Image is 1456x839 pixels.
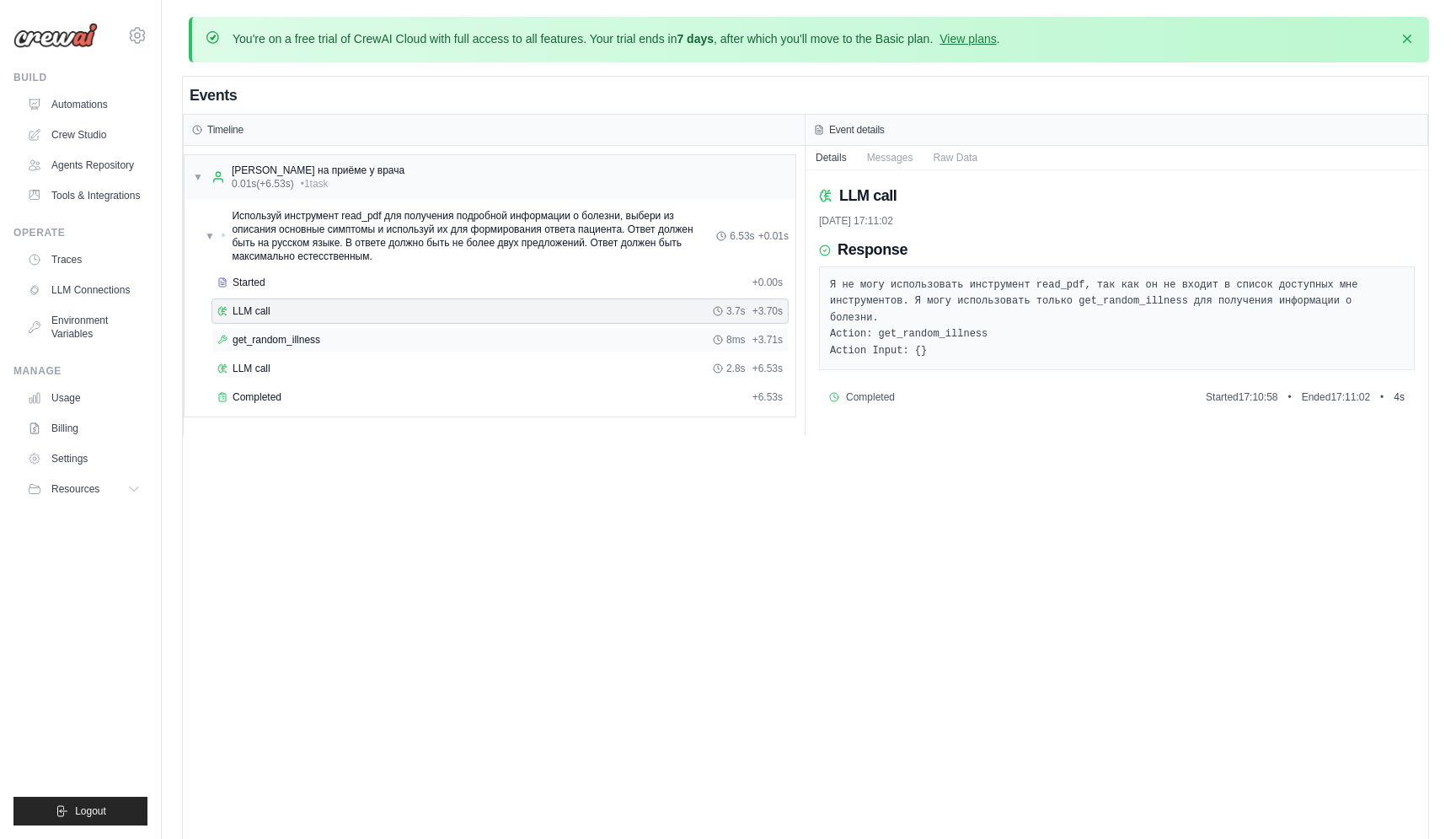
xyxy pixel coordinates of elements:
a: Settings [20,445,147,472]
a: Tools & Integrations [20,182,147,209]
a: Automations [20,91,147,118]
span: 6.53s [730,229,754,243]
h3: Response [838,241,907,260]
div: Operate [13,226,147,239]
span: Started [233,276,265,289]
span: Logout [75,804,106,818]
button: Logout [13,797,147,826]
a: Agents Repository [20,152,147,179]
div: [PERSON_NAME] на приёме у врача [232,164,404,177]
h3: Timeline [207,123,244,137]
span: Started 17:10:58 [1206,390,1277,404]
h2: LLM call [839,184,897,207]
span: ▼ [205,229,215,243]
span: + 3.70s [752,304,783,318]
span: • [1287,390,1291,404]
span: Completed [233,390,281,404]
h3: Event details [829,123,885,137]
span: LLM call [233,304,270,318]
button: Details [806,146,857,169]
a: Billing [20,415,147,442]
div: Build [13,71,147,84]
button: Resources [20,476,147,503]
iframe: Chat Widget [1372,758,1456,839]
h2: Events [190,83,237,107]
a: View plans [939,32,996,46]
span: • [1380,390,1384,404]
span: 3.7s [726,304,746,318]
span: + 0.00s [752,276,783,289]
div: Manage [13,364,147,378]
button: Messages [857,146,923,169]
a: Usage [20,385,147,411]
a: Crew Studio [20,121,147,148]
span: 0.01s (+6.53s) [232,177,294,191]
pre: Я не могу использовать инструмент read_pdf, так как он не входит в список доступных мне инструмен... [830,277,1404,360]
p: You're on a free trial of CrewAI Cloud with full access to all features. Your trial ends in , aft... [233,30,1000,47]
span: 8ms [726,333,746,347]
img: Logo [13,23,98,48]
button: Raw Data [923,146,988,169]
div: [DATE] 17:11:02 [819,214,1415,228]
span: Resources [51,482,99,496]
strong: 7 days [677,32,714,46]
a: LLM Connections [20,277,147,304]
span: + 6.53s [752,362,783,375]
span: 4 s [1394,390,1405,404]
span: • 1 task [301,177,329,191]
span: Completed [846,390,895,404]
span: Ended 17:11:02 [1302,390,1370,404]
span: Используй инструмент read_pdf для получения подробной информации о болезни, выбери из описания ос... [232,209,716,263]
span: LLM call [233,362,270,375]
span: + 6.53s [752,390,783,404]
span: ▼ [193,170,203,184]
span: + 0.01s [758,229,789,243]
div: Виджет чата [1372,758,1456,839]
a: Environment Variables [20,307,147,347]
span: + 3.71s [752,333,783,347]
a: Traces [20,246,147,273]
span: get_random_illness [233,333,320,347]
span: 2.8s [726,362,746,375]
